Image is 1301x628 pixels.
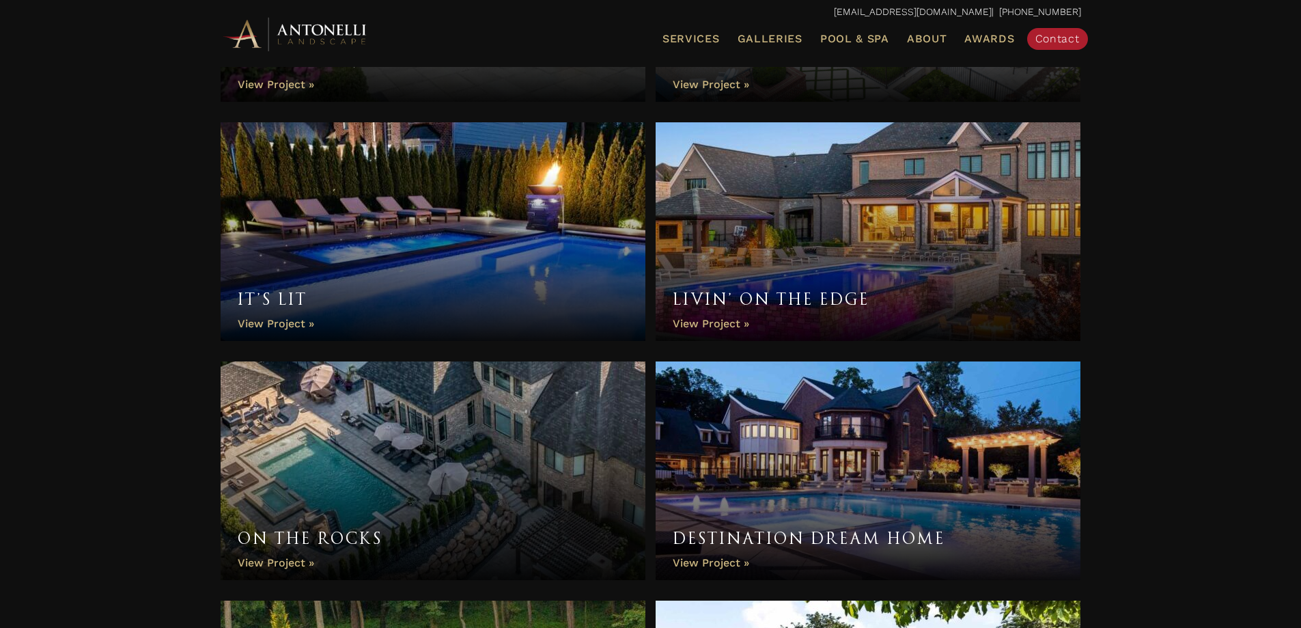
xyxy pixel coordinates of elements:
span: Pool & Spa [820,32,889,45]
p: | [PHONE_NUMBER] [221,3,1081,21]
a: Contact [1027,28,1088,50]
a: Galleries [732,30,808,48]
span: Contact [1035,32,1080,45]
a: Pool & Spa [815,30,895,48]
a: [EMAIL_ADDRESS][DOMAIN_NAME] [834,6,992,17]
a: About [901,30,953,48]
span: Galleries [738,32,802,45]
img: Antonelli Horizontal Logo [221,15,371,53]
span: Services [662,33,720,44]
span: About [907,33,947,44]
span: Awards [964,32,1014,45]
a: Awards [959,30,1020,48]
a: Services [657,30,725,48]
